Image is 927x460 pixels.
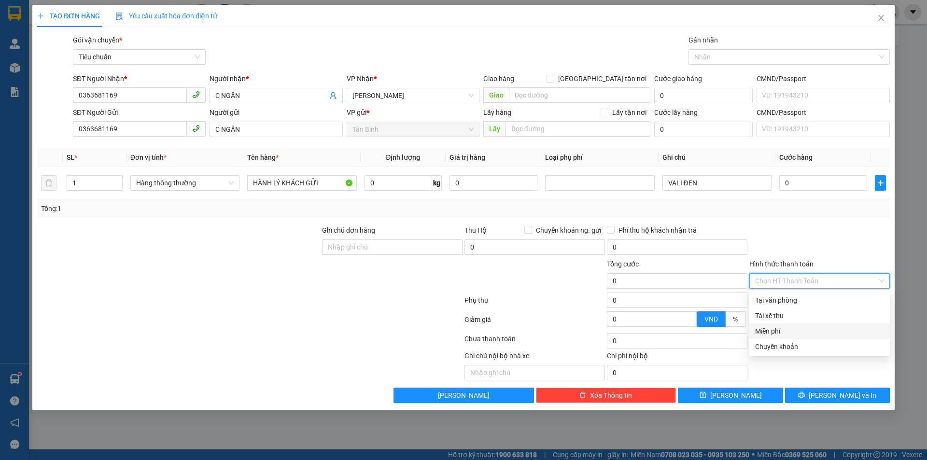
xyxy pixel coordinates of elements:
[700,391,706,399] span: save
[37,13,44,19] span: plus
[608,107,650,118] span: Lấy tận nơi
[347,107,479,118] div: VP gửi
[329,92,337,99] span: user-add
[449,175,537,191] input: 0
[541,148,658,167] th: Loại phụ phí
[322,239,463,255] input: Ghi chú đơn hàng
[449,153,485,161] span: Giá trị hàng
[464,365,605,380] input: Nhập ghi chú
[438,390,490,401] span: [PERSON_NAME]
[41,175,56,191] button: delete
[247,153,279,161] span: Tên hàng
[757,107,889,118] div: CMND/Passport
[798,391,805,399] span: printer
[463,295,606,312] div: Phụ thu
[755,326,884,336] div: Miễn phí
[688,36,718,44] label: Gán nhãn
[532,225,605,236] span: Chuyển khoản ng. gửi
[654,88,753,103] input: Cước giao hàng
[79,50,200,64] span: Tiêu chuẩn
[192,91,200,98] span: phone
[73,73,206,84] div: SĐT Người Nhận
[755,341,884,352] div: Chuyển khoản
[662,175,772,191] input: Ghi Chú
[590,390,632,401] span: Xóa Thông tin
[536,388,676,403] button: deleteXóa Thông tin
[733,315,738,323] span: %
[67,153,74,161] span: SL
[464,350,605,365] div: Ghi chú nội bộ nhà xe
[654,75,702,83] label: Cước giao hàng
[393,388,534,403] button: [PERSON_NAME]
[37,12,100,20] span: TẠO ĐƠN HÀNG
[115,13,123,20] img: icon
[554,73,650,84] span: [GEOGRAPHIC_DATA] tận nơi
[322,226,375,234] label: Ghi chú đơn hàng
[579,391,586,399] span: delete
[483,109,511,116] span: Lấy hàng
[877,14,885,22] span: close
[607,260,639,268] span: Tổng cước
[210,107,342,118] div: Người gửi
[192,125,200,132] span: phone
[464,226,487,234] span: Thu Hộ
[41,203,358,214] div: Tổng: 1
[73,36,122,44] span: Gói vận chuyển
[710,390,762,401] span: [PERSON_NAME]
[868,5,895,32] button: Close
[73,107,206,118] div: SĐT Người Gửi
[615,225,701,236] span: Phí thu hộ khách nhận trả
[704,315,718,323] span: VND
[755,310,884,321] div: Tài xế thu
[483,87,509,103] span: Giao
[483,121,506,137] span: Lấy
[809,390,876,401] span: [PERSON_NAME] và In
[506,121,650,137] input: Dọc đường
[432,175,442,191] span: kg
[785,388,890,403] button: printer[PERSON_NAME] và In
[749,260,814,268] label: Hình thức thanh toán
[115,12,217,20] span: Yêu cầu xuất hóa đơn điện tử
[678,388,783,403] button: save[PERSON_NAME]
[347,75,374,83] span: VP Nhận
[386,153,420,161] span: Định lượng
[659,148,775,167] th: Ghi chú
[654,109,698,116] label: Cước lấy hàng
[509,87,650,103] input: Dọc đường
[755,295,884,306] div: Tại văn phòng
[654,122,753,137] input: Cước lấy hàng
[757,73,889,84] div: CMND/Passport
[247,175,356,191] input: VD: Bàn, Ghế
[483,75,514,83] span: Giao hàng
[779,153,813,161] span: Cước hàng
[136,176,234,190] span: Hàng thông thường
[352,122,474,137] span: Tân Bình
[463,334,606,350] div: Chưa thanh toán
[352,88,474,103] span: Cư Kuin
[463,314,606,331] div: Giảm giá
[875,175,885,191] button: plus
[210,73,342,84] div: Người nhận
[607,350,747,365] div: Chi phí nội bộ
[130,153,167,161] span: Đơn vị tính
[875,179,885,187] span: plus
